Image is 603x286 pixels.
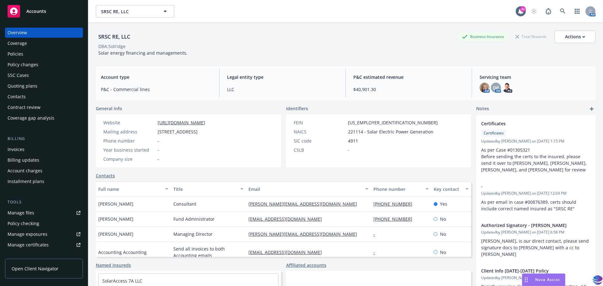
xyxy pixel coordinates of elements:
div: Drag to move [522,274,530,286]
a: Billing updates [5,155,83,165]
a: Policies [5,49,83,59]
div: Mailing address [103,128,155,135]
span: Updated by [PERSON_NAME] on [DATE] 6:42 PM [481,275,590,281]
a: - [373,249,380,255]
span: P&C - Commercial lines [101,86,212,93]
span: - [158,147,159,153]
span: Accounting Accounting [98,249,147,256]
div: Total Rewards [512,33,550,40]
span: P&C estimated revenue [353,74,464,80]
span: Managing Director [173,231,213,237]
a: Contacts [96,172,115,179]
div: Year business started [103,147,155,153]
div: Manage files [8,208,34,218]
button: Actions [555,30,595,43]
span: General info [96,105,122,112]
div: Contacts [8,92,26,102]
a: Coverage [5,38,83,48]
div: SRSC RE, LLC [96,33,133,41]
div: Contract review [8,102,41,112]
a: [EMAIL_ADDRESS][DOMAIN_NAME] [248,249,327,255]
span: [STREET_ADDRESS] [158,128,198,135]
span: Accounts [26,9,46,14]
span: Updated by [PERSON_NAME] on [DATE] 6:58 PM [481,229,590,235]
span: No [440,231,446,237]
div: Title [173,186,236,192]
div: Tools [5,199,83,205]
span: [PERSON_NAME] [98,231,133,237]
a: [EMAIL_ADDRESS][DOMAIN_NAME] [248,216,327,222]
div: Manage certificates [8,240,49,250]
div: Website [103,119,155,126]
span: Consultant [173,201,196,207]
span: Open Client Navigator [12,265,58,272]
a: Manage files [5,208,83,218]
div: Phone number [373,186,421,192]
div: Invoices [8,144,24,154]
div: Billing updates [8,155,39,165]
span: Servicing team [480,74,590,80]
button: Nova Assist [522,273,565,286]
span: [PERSON_NAME] [98,216,133,222]
a: Accounts [5,3,83,20]
a: - [373,231,380,237]
div: Business Insurance [459,33,507,40]
div: Policy checking [8,219,39,229]
button: SRSC RE, LLC [96,5,174,18]
div: Policy changes [8,60,38,70]
span: Send all Invoices to both Accounting emails [173,246,243,259]
span: [PERSON_NAME] [98,201,133,207]
span: Solar energy financing and managements. [98,50,187,56]
span: No [440,216,446,222]
div: Email [248,186,361,192]
a: Quoting plans [5,81,83,91]
span: LLC [227,86,338,93]
div: NAICS [294,128,345,135]
div: Coverage [8,38,27,48]
span: Legal entity type [227,74,338,80]
div: CSLB [294,147,345,153]
div: Policies [8,49,23,59]
div: Phone number [103,138,155,144]
span: Fund Administrator [173,216,215,222]
a: Manage exposures [5,229,83,239]
div: CertificatesCertificatesUpdatedby [PERSON_NAME] on [DATE] 1:15 PMAs per Case #01305321 Before sen... [476,115,595,178]
span: Nova Assist [535,277,560,282]
p: As per Case #01305321 Before sending the certs to the insured, please send it over to [PERSON_NAM... [481,147,590,173]
img: svg+xml;base64,PHN2ZyB3aWR0aD0iMzQiIGhlaWdodD0iMzQiIHZpZXdCb3g9IjAgMCAzNCAzNCIgZmlsbD0ibm9uZSIgeG... [592,274,603,286]
a: Start snowing [528,5,540,18]
button: Phone number [371,181,431,197]
a: Search [557,5,569,18]
div: Key contact [434,186,462,192]
div: Overview [8,28,27,38]
a: Manage certificates [5,240,83,250]
div: Actions [565,31,585,43]
span: 4911 [348,138,358,144]
a: SolarAccess 7A LLC [102,278,142,284]
span: Notes [476,105,489,113]
span: $40,901.30 [353,86,464,93]
a: Report a Bug [542,5,555,18]
span: [PERSON_NAME], is our direct contact, please send signature docs to [PERSON_NAME] with a cc to [P... [481,238,590,257]
a: Switch app [571,5,584,18]
span: - [158,138,159,144]
div: Coverage gap analysis [8,113,54,123]
button: Title [171,181,246,197]
a: Named insureds [96,262,131,268]
span: - [348,147,350,153]
div: SIC code [294,138,345,144]
div: Installment plans [8,176,44,186]
div: FEIN [294,119,345,126]
span: DP [493,84,499,91]
span: No [440,249,446,256]
a: [URL][DOMAIN_NAME] [158,120,205,126]
span: Updated by [PERSON_NAME] on [DATE] 12:04 PM [481,191,590,196]
a: [PHONE_NUMBER] [373,216,417,222]
a: [PERSON_NAME][EMAIL_ADDRESS][DOMAIN_NAME] [248,201,362,207]
button: Email [246,181,371,197]
span: 221114 - Solar Electric Power Generation [348,128,433,135]
span: [US_EMPLOYER_IDENTIFICATION_NUMBER] [348,119,438,126]
a: Invoices [5,144,83,154]
div: Manage exposures [8,229,47,239]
